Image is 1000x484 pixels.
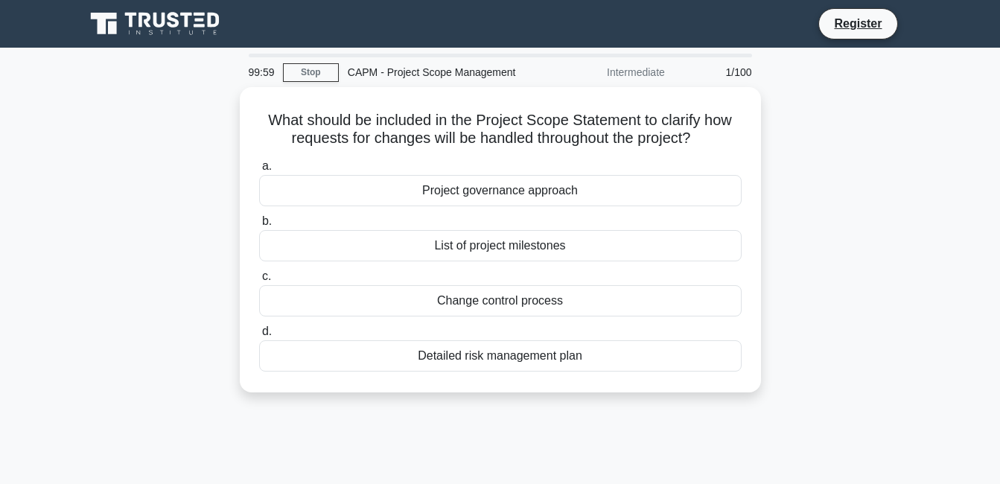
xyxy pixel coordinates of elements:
a: Register [825,14,891,33]
span: d. [262,325,272,337]
a: Stop [283,63,339,82]
div: Change control process [259,285,742,316]
div: 99:59 [240,57,283,87]
h5: What should be included in the Project Scope Statement to clarify how requests for changes will b... [258,111,743,148]
div: Detailed risk management plan [259,340,742,372]
div: CAPM - Project Scope Management [339,57,544,87]
div: Project governance approach [259,175,742,206]
div: 1/100 [674,57,761,87]
span: c. [262,270,271,282]
span: b. [262,214,272,227]
div: List of project milestones [259,230,742,261]
span: a. [262,159,272,172]
div: Intermediate [544,57,674,87]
